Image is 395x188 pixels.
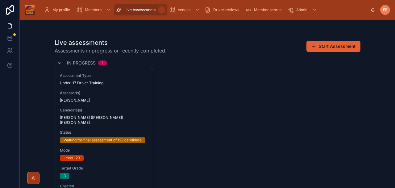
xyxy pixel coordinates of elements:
[243,4,286,15] a: Member scores
[296,7,307,12] span: Admin
[64,173,66,179] div: 3
[67,60,96,66] span: In progress
[85,7,102,12] span: Members
[55,38,167,47] h1: Live assessments
[178,7,190,12] span: Venues
[60,166,148,171] span: Target Grade
[60,73,148,78] span: Assessment Type
[158,6,165,14] div: 1
[124,7,156,12] span: Live Assessments
[213,7,239,12] span: Driver reviews
[55,47,167,54] span: Assessments in progress or recently completed.
[42,4,74,15] a: My profile
[25,5,35,15] img: App logo
[60,115,148,125] span: [PERSON_NAME] ([PERSON_NAME]) [PERSON_NAME]
[203,4,243,15] a: Driver reviews
[52,7,70,12] span: My profile
[60,81,103,86] span: Under-17 Driver Training
[60,148,148,153] span: Mode
[306,41,360,52] button: Start Assessment
[167,4,203,15] a: Venues
[74,4,114,15] a: Members
[60,108,148,113] span: Candidate(s)
[60,90,148,95] span: Assessor(s)
[64,155,80,161] div: Level 123
[60,98,148,103] span: [PERSON_NAME]
[39,3,370,17] div: scrollable content
[60,130,148,135] span: Status
[383,7,388,12] span: ER
[64,137,142,143] div: Waiting for final assessment of 123 candidate
[254,7,281,12] span: Member scores
[102,61,103,65] div: 1
[286,4,320,15] a: Admin
[114,4,167,15] a: Live Assessments1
